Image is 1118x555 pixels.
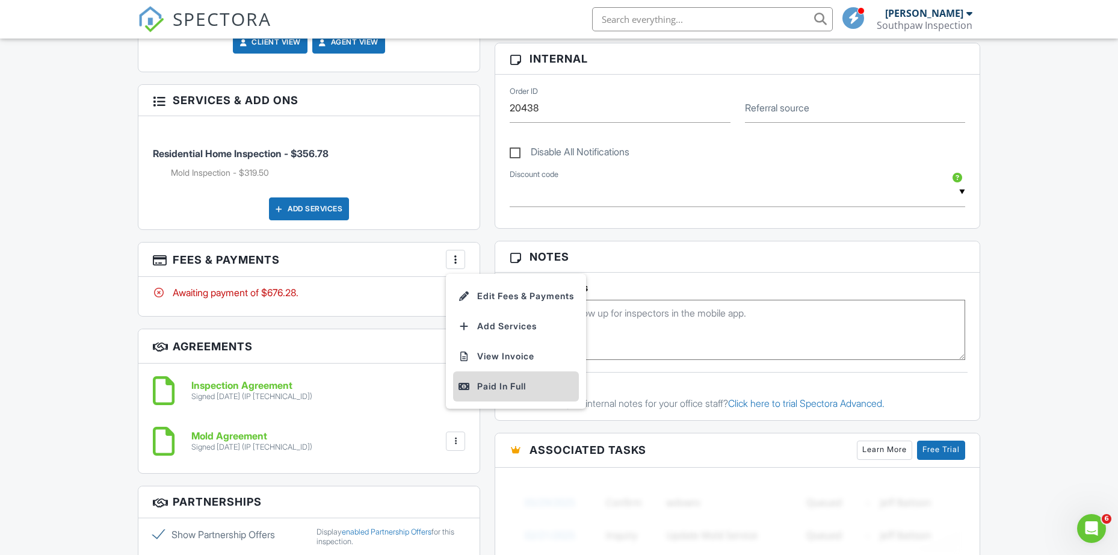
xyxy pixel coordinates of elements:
[173,6,271,31] span: SPECTORA
[153,286,465,299] div: Awaiting payment of $676.28.
[857,441,912,460] a: Learn More
[138,486,480,518] h3: Partnerships
[510,282,965,294] h5: Inspector Notes
[885,7,963,19] div: [PERSON_NAME]
[138,243,480,277] h3: Fees & Payments
[530,442,646,458] span: Associated Tasks
[138,16,271,42] a: SPECTORA
[138,329,480,364] h3: Agreements
[153,147,329,160] span: Residential Home Inspection - $356.78
[153,125,465,188] li: Service: Residential Home Inspection
[1077,514,1106,543] iframe: Intercom live chat
[592,7,833,31] input: Search everything...
[510,86,538,97] label: Order ID
[495,241,980,273] h3: Notes
[510,169,558,180] label: Discount code
[138,85,480,116] h3: Services & Add ons
[191,442,312,452] div: Signed [DATE] (IP [TECHNICAL_ID])
[877,19,972,31] div: Southpaw Inspection
[191,392,312,402] div: Signed [DATE] (IP [TECHNICAL_ID])
[191,431,312,452] a: Mold Agreement Signed [DATE] (IP [TECHNICAL_ID])
[728,397,885,409] a: Click here to trial Spectora Advanced.
[495,43,980,75] h3: Internal
[191,380,312,402] a: Inspection Agreement Signed [DATE] (IP [TECHNICAL_ID])
[191,431,312,442] h6: Mold Agreement
[504,397,971,410] p: Want timestamped internal notes for your office staff?
[917,441,965,460] a: Free Trial
[153,527,302,542] label: Show Partnership Offers
[504,385,971,397] div: Office Notes
[745,101,809,114] label: Referral source
[317,527,466,547] div: Display for this inspection.
[342,527,431,536] a: enabled Partnership Offers
[317,36,378,48] a: Agent View
[269,197,349,220] div: Add Services
[1102,514,1111,524] span: 6
[171,167,465,179] li: Add on: Mold Inspection
[510,146,629,161] label: Disable All Notifications
[191,380,312,391] h6: Inspection Agreement
[138,6,164,33] img: The Best Home Inspection Software - Spectora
